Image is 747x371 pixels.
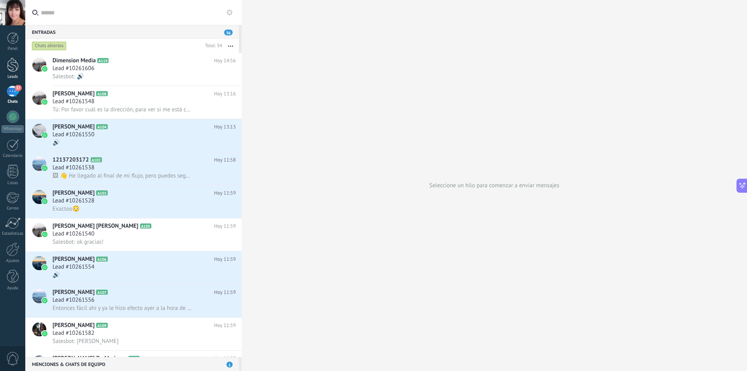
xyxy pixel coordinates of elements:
span: Entonces fácil ahí y ya le hizo efecto ayer a la hora de almuerzo [53,304,193,312]
span: Hoy 11:58 [214,156,236,164]
span: Exactoo😳 [53,205,80,213]
span: Dimension Media [53,57,96,65]
a: avataricon[PERSON_NAME]A104Hoy 13:13Lead #10261550🔊 [25,119,242,152]
span: Hoy 11:59 [214,255,236,263]
span: Hoy 14:56 [214,57,236,65]
span: [PERSON_NAME] [53,322,95,329]
span: 37 [15,85,21,91]
span: A105 [140,223,151,229]
span: [PERSON_NAME] [53,189,95,197]
a: avataricon[PERSON_NAME]A107Hoy 11:59Lead #10261556Entonces fácil ahí y ya le hizo efecto ayer a l... [25,285,242,317]
span: A119 [97,58,109,63]
span: Hoy 11:59 [214,322,236,329]
span: [PERSON_NAME] [53,123,95,131]
span: Lead #10261550 [53,131,95,139]
span: [PERSON_NAME] [53,288,95,296]
span: [PERSON_NAME] [53,90,95,98]
div: Chats [2,99,24,104]
span: 12137203172 [53,156,89,164]
a: avataricon12137203172A102Hoy 11:58Lead #10261538🖼 👋 He llegado al final de mi flujo, pero puedes ... [25,152,242,185]
div: Entradas [25,25,239,39]
span: Salesbot: [PERSON_NAME] [53,338,119,345]
span: A108 [96,91,107,96]
span: Hoy 13:16 [214,90,236,98]
img: icon [42,99,47,105]
span: Hoy 11:59 [214,189,236,197]
div: Listas [2,181,24,186]
span: Lead #10261582 [53,329,95,337]
img: icon [42,265,47,270]
span: Lead #10261554 [53,263,95,271]
a: avataricon[PERSON_NAME]A109Hoy 11:59Lead #10261582Salesbot: [PERSON_NAME] [25,318,242,350]
span: [PERSON_NAME] De Marinera [53,355,127,362]
span: [PERSON_NAME] [53,255,95,263]
a: avataricon[PERSON_NAME]A108Hoy 13:16Lead #10261548Tú: Por favor cuál es la dirección, para ver si... [25,86,242,119]
img: icon [42,132,47,138]
span: Lead #10261538 [53,164,95,172]
span: Hoy 13:13 [214,123,236,131]
div: WhatsApp [2,125,24,133]
div: Ajustes [2,258,24,264]
div: Menciones & Chats de equipo [25,357,239,371]
img: icon [42,66,47,72]
button: Más [222,39,239,53]
img: icon [42,199,47,204]
div: Chats abiertos [32,41,67,51]
img: icon [42,331,47,336]
span: Hoy 11:59 [214,355,236,362]
img: icon [42,232,47,237]
span: A106 [96,257,107,262]
span: A107 [96,290,107,295]
span: Lead #10261606 [53,65,95,72]
div: Panel [2,46,24,51]
div: Correo [2,206,24,211]
span: A103 [96,190,107,195]
div: Ayuda [2,286,24,291]
a: avataricon[PERSON_NAME] [PERSON_NAME]A105Hoy 11:59Lead #10261540Salesbot: ok gracias! [25,218,242,251]
span: Lead #10261548 [53,98,95,105]
span: Hoy 11:59 [214,222,236,230]
a: avataricon[PERSON_NAME]A106Hoy 11:59Lead #10261554🔊 [25,251,242,284]
span: A109 [96,323,107,328]
span: A102 [91,157,102,162]
div: Estadísticas [2,231,24,236]
div: Total: 54 [202,42,222,50]
span: Lead #10261528 [53,197,95,205]
span: Lead #10261540 [53,230,95,238]
span: Salesbot: ok gracias! [53,238,103,246]
span: A104 [96,124,107,129]
span: Salesbot: 🔊 [53,73,84,80]
span: 🔊 [53,139,60,146]
div: Calendario [2,153,24,158]
span: Lead #10261556 [53,296,95,304]
span: Tú: Por favor cuál es la dirección, para ver si me está cerca? [53,106,193,113]
span: 🖼 👋 He llegado al final de mi flujo, pero puedes seguir chateando en esta conversación o reinicia... [53,172,193,179]
span: 🔊 [53,271,60,279]
a: avataricon[PERSON_NAME]A103Hoy 11:59Lead #10261528Exactoo😳 [25,185,242,218]
span: [PERSON_NAME] [PERSON_NAME] [53,222,139,230]
img: icon [42,298,47,303]
img: icon [42,165,47,171]
a: avatariconDimension MediaA119Hoy 14:56Lead #10261606Salesbot: 🔊 [25,53,242,86]
span: 36 [224,30,233,35]
div: Leads [2,74,24,79]
span: A110 [128,356,140,361]
span: 1 [226,362,233,367]
span: Hoy 11:59 [214,288,236,296]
